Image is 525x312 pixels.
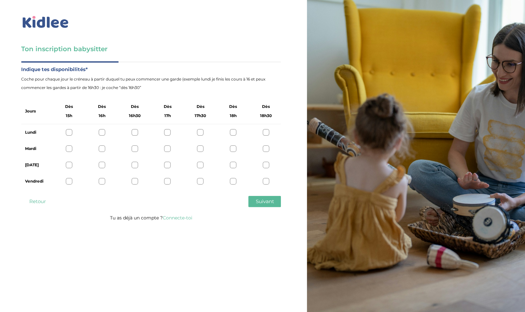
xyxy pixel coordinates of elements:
[21,44,281,53] h3: Ton inscription babysitter
[129,111,141,120] span: 16h30
[229,102,237,111] span: Dès
[195,111,206,120] span: 17h30
[25,161,48,169] label: [DATE]
[65,102,73,111] span: Dès
[262,102,270,111] span: Dès
[230,111,237,120] span: 18h
[25,128,48,137] label: Lundi
[98,102,106,111] span: Dès
[25,107,36,115] label: Jours
[66,111,72,120] span: 15h
[131,102,139,111] span: Dès
[248,196,281,207] button: Suivant
[21,196,54,207] button: Retour
[98,111,105,120] span: 16h
[21,15,70,30] img: logo_kidlee_bleu
[196,102,204,111] span: Dès
[256,198,274,204] span: Suivant
[21,75,281,92] span: Coche pour chaque jour le créneau à partir duquel tu peux commencer une garde (exemple lundi je f...
[25,144,48,153] label: Mardi
[164,102,172,111] span: Dès
[21,214,281,222] p: Tu as déjà un compte ?
[164,111,171,120] span: 17h
[260,111,272,120] span: 18h30
[163,215,192,221] a: Connecte-toi
[25,177,48,186] label: Vendredi
[21,65,281,74] label: Indique tes disponibilités*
